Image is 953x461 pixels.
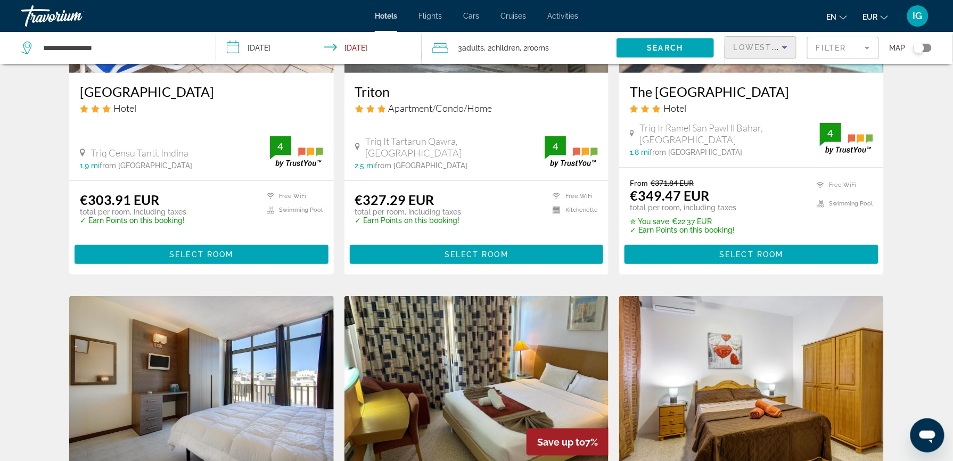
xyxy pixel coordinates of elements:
[820,123,873,154] img: trustyou-badge.svg
[630,84,873,100] a: The [GEOGRAPHIC_DATA]
[21,2,128,30] a: Travorium
[734,41,787,54] mat-select: Sort by
[720,250,784,259] span: Select Room
[80,102,323,114] div: 3 star Hotel
[355,161,375,170] span: 2.5 mi
[270,136,323,168] img: trustyou-badge.svg
[355,84,598,100] a: Triton
[734,43,802,52] span: Lowest Price
[350,245,604,264] button: Select Room
[355,192,434,208] ins: €327.29 EUR
[863,13,878,21] span: EUR
[375,161,468,170] span: from [GEOGRAPHIC_DATA]
[630,178,648,187] span: From
[639,122,820,145] span: Triq Ir Ramel San Pawl Il Bahar, [GEOGRAPHIC_DATA]
[365,135,545,159] span: Triq It Tartarun Qawra, [GEOGRAPHIC_DATA]
[520,40,549,55] span: , 2
[890,40,906,55] span: Map
[80,216,186,225] p: ✓ Earn Points on this booking!
[807,36,879,60] button: Filter
[630,226,736,234] p: ✓ Earn Points on this booking!
[445,250,508,259] span: Select Room
[647,44,684,52] span: Search
[80,192,159,208] ins: €303.91 EUR
[75,247,328,259] a: Select Room
[630,217,669,226] span: ✮ You save
[375,12,397,20] a: Hotels
[355,216,462,225] p: ✓ Earn Points on this booking!
[80,208,186,216] p: total per room, including taxes
[545,140,566,153] div: 4
[863,9,888,24] button: Change currency
[500,12,526,20] a: Cruises
[527,44,549,52] span: rooms
[651,178,694,187] del: €371.84 EUR
[617,38,714,57] button: Search
[355,102,598,114] div: 3 star Apartment
[547,192,598,201] li: Free WiFi
[827,9,847,24] button: Change language
[663,102,686,114] span: Hotel
[630,217,736,226] p: €22.37 EUR
[913,11,923,21] span: IG
[630,148,650,157] span: 1.8 mi
[463,12,479,20] a: Cars
[91,147,188,159] span: Triq Censu Tanti, Imdina
[625,247,878,259] a: Select Room
[630,203,736,212] p: total per room, including taxes
[261,206,323,215] li: Swimming Pool
[527,429,609,456] div: 7%
[80,161,100,170] span: 1.9 mi
[811,178,873,192] li: Free WiFi
[650,148,742,157] span: from [GEOGRAPHIC_DATA]
[418,12,442,20] a: Flights
[113,102,136,114] span: Hotel
[545,136,598,168] img: trustyou-badge.svg
[350,247,604,259] a: Select Room
[75,245,328,264] button: Select Room
[630,187,709,203] ins: €349.47 EUR
[910,418,944,452] iframe: Button to launch messaging window
[270,140,291,153] div: 4
[904,5,932,27] button: User Menu
[389,102,492,114] span: Apartment/Condo/Home
[625,245,878,264] button: Select Room
[458,40,484,55] span: 3
[547,12,578,20] a: Activities
[820,127,841,139] div: 4
[261,192,323,201] li: Free WiFi
[169,250,233,259] span: Select Room
[484,40,520,55] span: , 2
[827,13,837,21] span: en
[462,44,484,52] span: Adults
[547,206,598,215] li: Kitchenette
[355,208,462,216] p: total per room, including taxes
[216,32,422,64] button: Check-in date: Oct 5, 2025 Check-out date: Oct 9, 2025
[630,102,873,114] div: 3 star Hotel
[80,84,323,100] a: [GEOGRAPHIC_DATA]
[537,437,585,448] span: Save up to
[100,161,192,170] span: from [GEOGRAPHIC_DATA]
[906,43,932,53] button: Toggle map
[422,32,617,64] button: Travelers: 3 adults, 2 children
[811,197,873,210] li: Swimming Pool
[491,44,520,52] span: Children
